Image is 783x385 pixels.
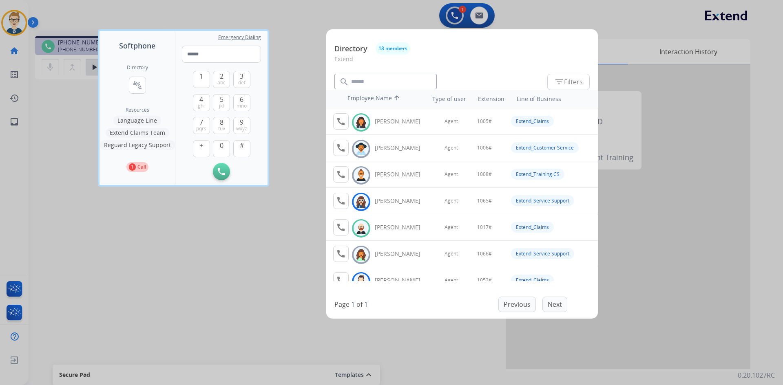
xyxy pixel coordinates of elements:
p: Call [137,163,146,171]
mat-icon: filter_list [554,77,564,87]
th: Employee Name [343,90,417,108]
button: 4ghi [193,94,210,111]
button: 9wxyz [233,117,250,134]
span: 1008# [477,171,492,178]
button: # [233,140,250,157]
button: 18 members [376,42,410,55]
span: 6 [240,95,243,104]
p: Extend [334,55,590,70]
span: Agent [445,277,458,284]
span: wxyz [236,125,247,132]
p: of [356,299,363,309]
img: avatar [355,249,367,261]
div: Extend_Service Support [511,195,574,206]
th: Type of user [421,91,470,107]
img: avatar [355,116,367,129]
button: 7pqrs [193,117,210,134]
span: jkl [219,103,224,109]
button: 3def [233,71,250,88]
mat-icon: call [336,196,346,206]
span: Emergency Dialing [218,34,261,41]
span: 1052# [477,277,492,284]
button: Filters [547,74,590,90]
span: + [199,141,203,150]
img: avatar [355,275,367,288]
div: Extend_Training CS [511,169,564,180]
img: avatar [355,222,367,235]
span: tuv [218,125,225,132]
th: Line of Business [513,91,594,107]
button: 1Call [126,162,148,172]
button: + [193,140,210,157]
mat-icon: call [336,169,346,179]
mat-icon: arrow_upward [392,94,402,104]
div: [PERSON_NAME] [375,223,429,231]
span: Agent [445,118,458,125]
span: Agent [445,251,458,257]
span: mno [237,103,247,109]
span: Agent [445,198,458,204]
span: 1005# [477,118,492,125]
img: avatar [355,196,367,208]
span: Agent [445,171,458,178]
p: 1 [129,163,136,171]
span: 8 [220,117,223,127]
span: 1065# [477,198,492,204]
div: Extend_Claims [511,116,554,127]
span: 1 [199,71,203,81]
p: Directory [334,43,367,54]
button: Reguard Legacy Support [100,140,175,150]
div: Extend_Customer Service [511,142,579,153]
mat-icon: connect_without_contact [133,80,142,90]
img: avatar [355,143,367,155]
span: 1006# [477,145,492,151]
button: 5jkl [213,94,230,111]
span: abc [217,79,226,86]
mat-icon: search [339,77,349,87]
div: [PERSON_NAME] [375,170,429,178]
p: Page [334,299,349,309]
span: Resources [126,107,149,113]
img: avatar [355,169,367,182]
mat-icon: call [336,249,346,259]
div: Extend_Claims [511,275,554,286]
span: 2 [220,71,223,81]
span: Softphone [119,40,155,51]
h2: Directory [127,64,148,71]
span: 7 [199,117,203,127]
div: Extend_Service Support [511,248,574,259]
span: Agent [445,145,458,151]
span: # [240,141,244,150]
span: Filters [554,77,583,87]
mat-icon: call [336,117,346,126]
button: 8tuv [213,117,230,134]
img: call-button [218,168,225,175]
button: 6mno [233,94,250,111]
div: Extend_Claims [511,222,554,233]
span: pqrs [196,125,206,132]
span: def [238,79,246,86]
mat-icon: call [336,275,346,285]
button: 0 [213,140,230,157]
button: 2abc [213,71,230,88]
div: [PERSON_NAME] [375,276,429,284]
mat-icon: call [336,143,346,153]
span: 1066# [477,251,492,257]
div: [PERSON_NAME] [375,197,429,205]
span: 0 [220,141,223,150]
span: 9 [240,117,243,127]
button: Language Line [113,116,161,125]
span: Agent [445,224,458,231]
div: [PERSON_NAME] [375,250,429,258]
div: [PERSON_NAME] [375,144,429,152]
button: 1 [193,71,210,88]
span: 1017# [477,224,492,231]
div: [PERSON_NAME] [375,117,429,125]
mat-icon: call [336,222,346,232]
p: 0.20.1027RC [738,370,775,380]
span: 3 [240,71,243,81]
span: ghi [198,103,205,109]
button: Extend Claims Team [106,128,169,138]
th: Extension [474,91,509,107]
span: 5 [220,95,223,104]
